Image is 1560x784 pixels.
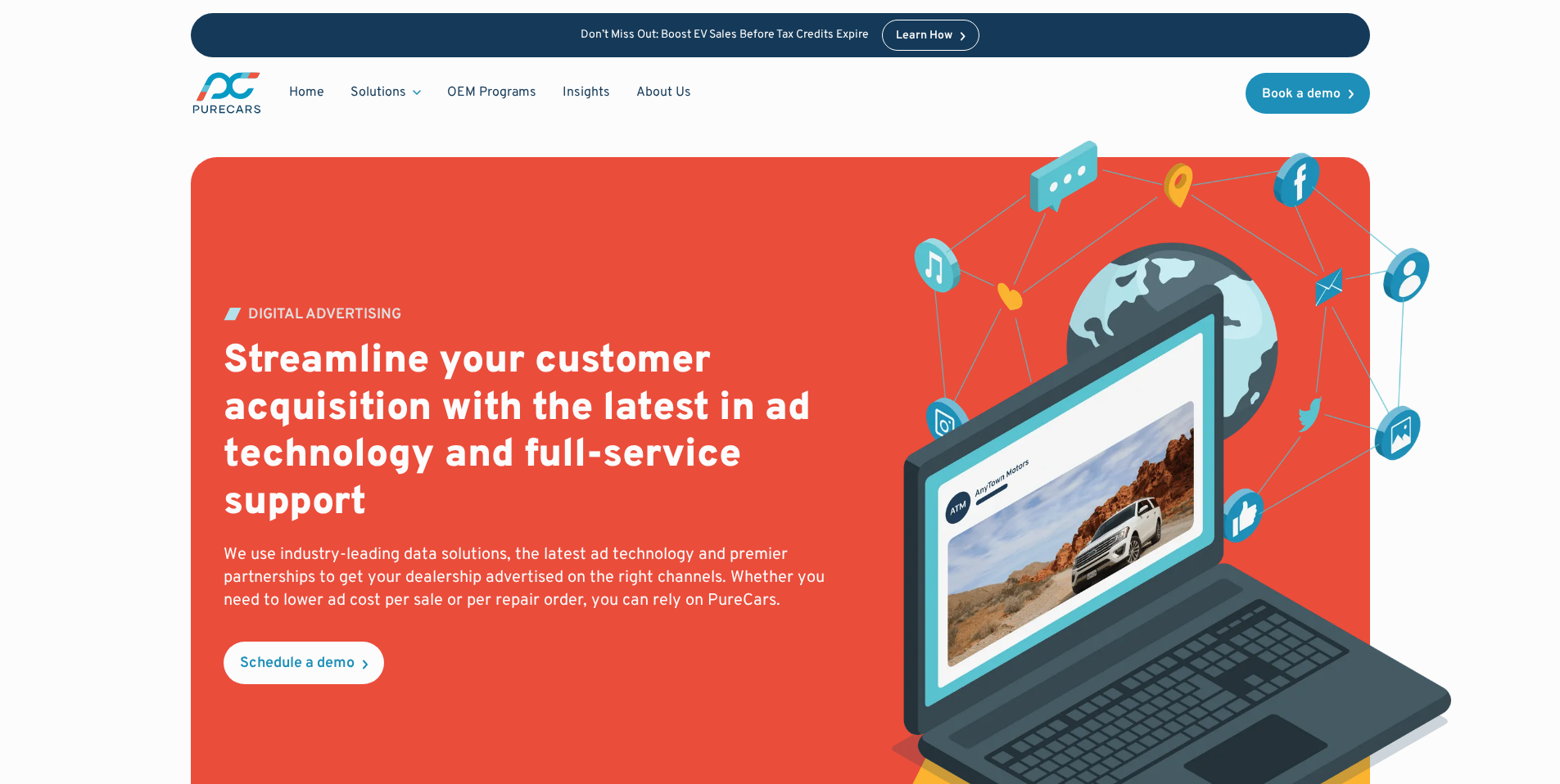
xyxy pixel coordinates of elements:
[882,20,979,51] a: Learn How
[224,339,858,527] h2: Streamline your customer acquisition with the latest in ad technology and full-service support
[240,656,355,671] div: Schedule a demo
[1246,73,1370,114] a: Book a demo
[549,77,623,108] a: Insights
[248,308,401,322] div: DIGITAL ADVERTISING
[350,83,406,101] div: Solutions
[337,77,434,108] div: Solutions
[581,29,869,43] p: Don’t Miss Out: Boost EV Sales Before Tax Credits Expire
[896,30,952,42] div: Learn How
[191,70,263,115] img: purecars logo
[1262,88,1341,101] div: Book a demo
[623,77,704,108] a: About Us
[276,77,337,108] a: Home
[224,543,858,612] p: We use industry-leading data solutions, the latest ad technology and premier partnerships to get ...
[434,77,549,108] a: OEM Programs
[191,70,263,115] a: main
[224,642,384,684] a: Schedule a demo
